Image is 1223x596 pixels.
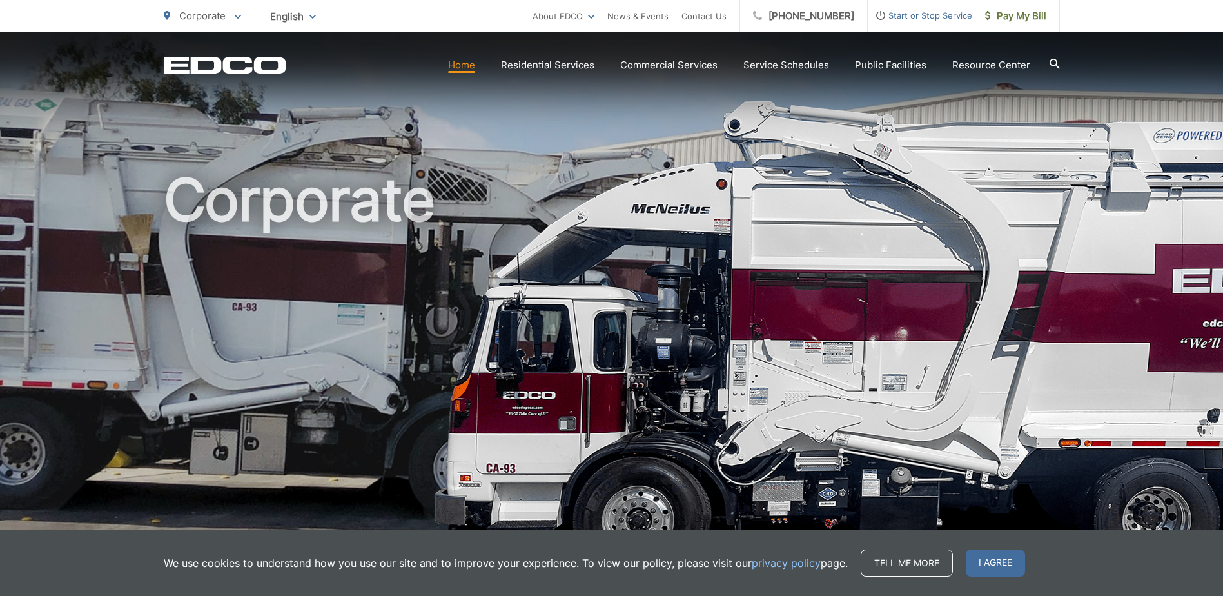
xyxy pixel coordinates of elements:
span: I agree [966,550,1025,577]
a: Commercial Services [620,57,718,73]
span: Corporate [179,10,226,22]
a: Residential Services [501,57,594,73]
p: We use cookies to understand how you use our site and to improve your experience. To view our pol... [164,555,848,571]
h1: Corporate [164,168,1060,576]
span: English [260,5,326,28]
a: Tell me more [861,550,953,577]
a: EDCD logo. Return to the homepage. [164,56,286,74]
a: News & Events [607,8,669,24]
a: privacy policy [752,555,821,571]
a: Home [448,57,475,73]
a: About EDCO [533,8,594,24]
a: Resource Center [952,57,1030,73]
a: Service Schedules [743,57,829,73]
span: Pay My Bill [985,8,1046,24]
a: Public Facilities [855,57,926,73]
a: Contact Us [681,8,727,24]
